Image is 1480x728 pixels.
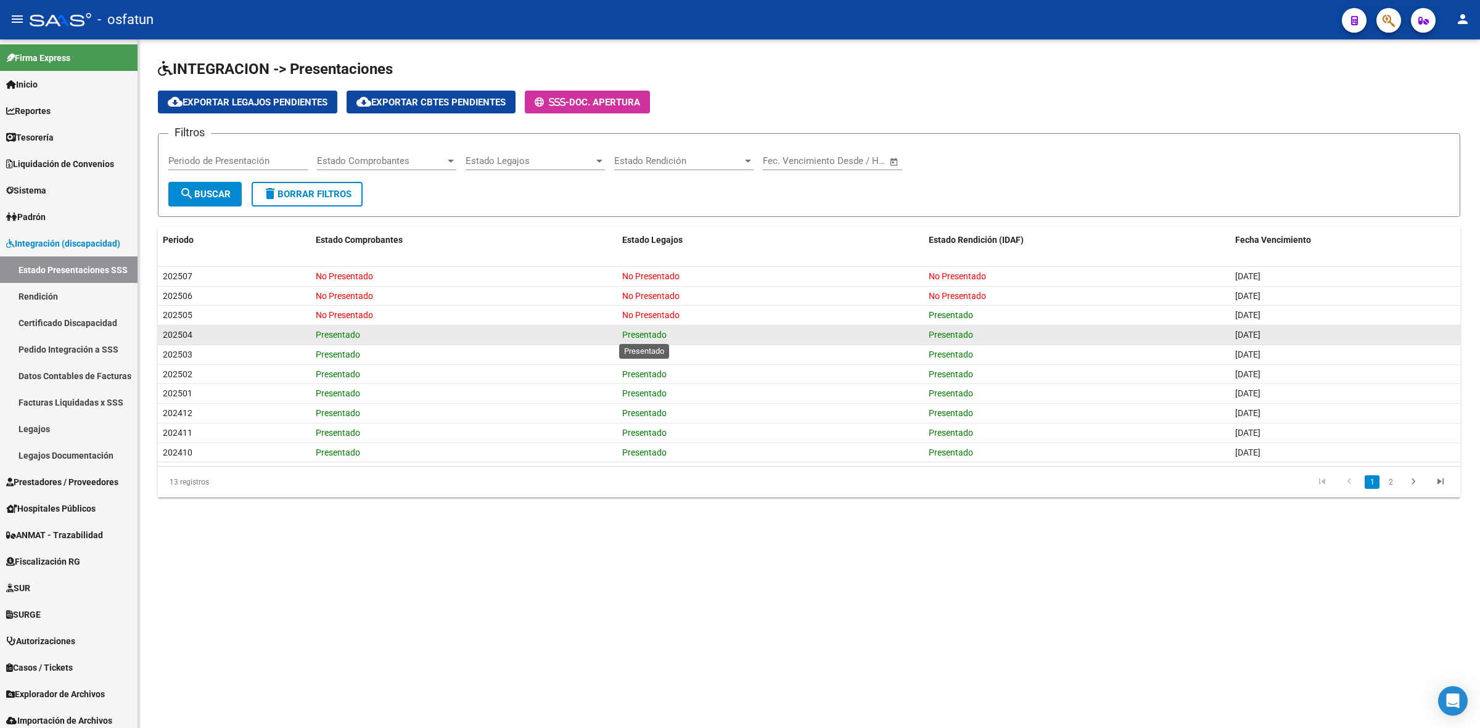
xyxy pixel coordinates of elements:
div: 13 registros [158,467,416,497]
span: Firma Express [6,51,70,65]
span: Importación de Archivos [6,714,112,727]
datatable-header-cell: Periodo [158,227,311,253]
span: No Presentado [929,291,986,301]
span: [DATE] [1235,350,1260,359]
span: Prestadores / Proveedores [6,475,118,489]
span: 202503 [163,350,192,359]
span: Presentado [929,310,973,320]
span: Presentado [929,408,973,418]
li: page 1 [1363,472,1381,493]
span: Doc. Apertura [569,97,640,108]
mat-icon: cloud_download [356,94,371,109]
span: Estado Rendición [614,155,742,166]
span: Presentado [929,369,973,379]
span: [DATE] [1235,369,1260,379]
span: No Presentado [316,291,373,301]
span: Integración (discapacidad) [6,237,120,250]
datatable-header-cell: Estado Rendición (IDAF) [924,227,1230,253]
span: Presentado [929,428,973,438]
span: SURGE [6,608,41,621]
span: Presentado [622,408,667,418]
span: [DATE] [1235,428,1260,438]
span: Tesorería [6,131,54,144]
span: Presentado [622,388,667,398]
span: Presentado [622,428,667,438]
span: Exportar Legajos Pendientes [168,97,327,108]
mat-icon: search [179,186,194,201]
a: go to next page [1402,475,1425,489]
span: Inicio [6,78,38,91]
input: Fecha fin [824,155,884,166]
li: page 2 [1381,472,1400,493]
a: 2 [1383,475,1398,489]
span: Explorador de Archivos [6,687,105,701]
span: Estado Comprobantes [317,155,445,166]
span: Estado Rendición (IDAF) [929,235,1024,245]
span: - [535,97,569,108]
button: Open calendar [887,155,902,169]
span: - osfatun [97,6,154,33]
span: Presentado [622,448,667,457]
span: [DATE] [1235,388,1260,398]
span: Presentado [316,369,360,379]
button: Exportar Legajos Pendientes [158,91,337,113]
span: No Presentado [622,310,680,320]
span: 202411 [163,428,192,438]
div: Open Intercom Messenger [1438,686,1468,716]
span: 202412 [163,408,192,418]
span: Fecha Vencimiento [1235,235,1311,245]
span: No Presentado [316,310,373,320]
button: Exportar Cbtes Pendientes [347,91,516,113]
span: Presentado [622,369,667,379]
span: Presentado [622,330,667,340]
span: No Presentado [316,271,373,281]
span: Buscar [179,189,231,200]
span: [DATE] [1235,448,1260,457]
span: 202507 [163,271,192,281]
span: Exportar Cbtes Pendientes [356,97,506,108]
span: Fiscalización RG [6,555,80,568]
a: go to last page [1429,475,1452,489]
button: Borrar Filtros [252,182,363,207]
button: -Doc. Apertura [525,91,650,113]
datatable-header-cell: Estado Legajos [617,227,924,253]
span: Presentado [929,448,973,457]
span: 202504 [163,330,192,340]
datatable-header-cell: Estado Comprobantes [311,227,617,253]
span: Periodo [163,235,194,245]
span: Reportes [6,104,51,118]
span: 202506 [163,291,192,301]
span: Autorizaciones [6,634,75,648]
span: [DATE] [1235,310,1260,320]
span: Borrar Filtros [263,189,351,200]
span: No Presentado [622,291,680,301]
span: [DATE] [1235,408,1260,418]
span: Presentado [929,330,973,340]
span: Estado Comprobantes [316,235,403,245]
span: Casos / Tickets [6,661,73,674]
span: INTEGRACION -> Presentaciones [158,60,393,78]
span: [DATE] [1235,271,1260,281]
button: Buscar [168,182,242,207]
h3: Filtros [168,124,211,141]
span: ANMAT - Trazabilidad [6,528,103,542]
span: SUR [6,581,30,595]
span: Hospitales Públicos [6,502,96,515]
span: Liquidación de Convenios [6,157,114,171]
span: Presentado [316,350,360,359]
mat-icon: menu [10,12,25,27]
span: Presentado [316,428,360,438]
mat-icon: delete [263,186,277,201]
span: [DATE] [1235,330,1260,340]
mat-icon: person [1455,12,1470,27]
span: No Presentado [929,271,986,281]
span: 202502 [163,369,192,379]
span: 202505 [163,310,192,320]
span: Padrón [6,210,46,224]
span: Presentado [929,388,973,398]
input: Fecha inicio [763,155,813,166]
span: [DATE] [1235,291,1260,301]
span: Presentado [316,330,360,340]
span: 202410 [163,448,192,457]
a: go to previous page [1338,475,1361,489]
